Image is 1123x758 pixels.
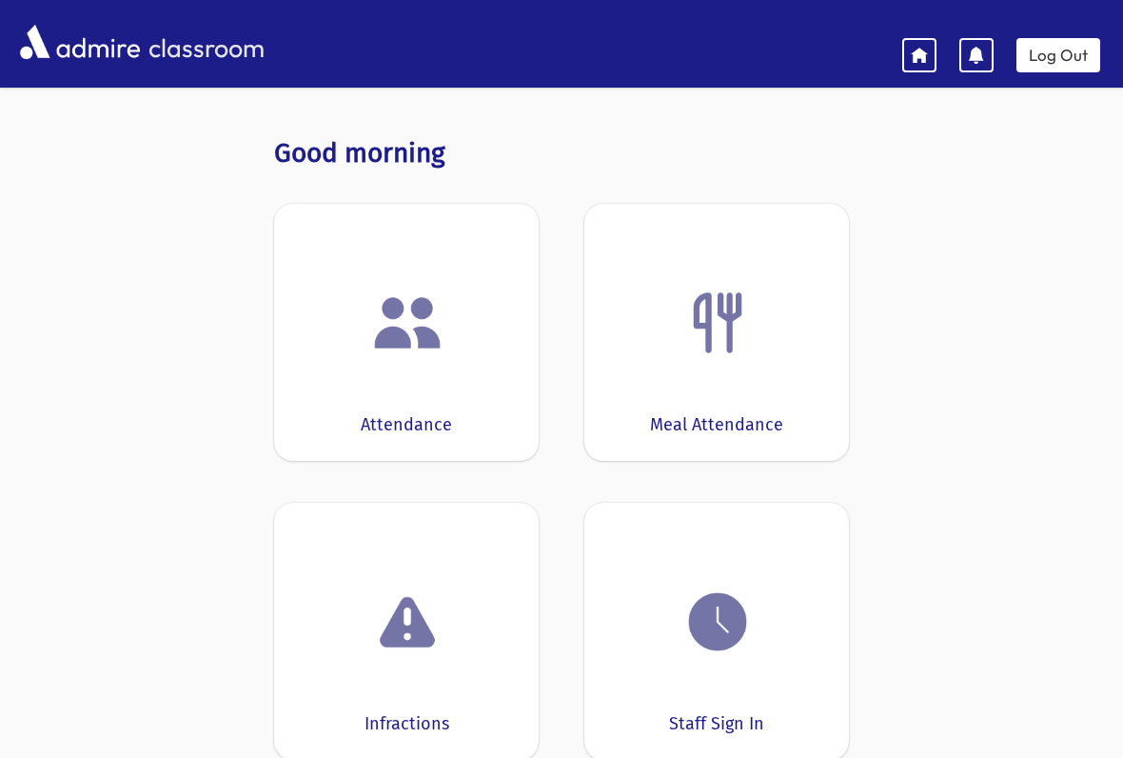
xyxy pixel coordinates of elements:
img: clock.png [681,586,754,658]
div: Meal Attendance [650,412,783,438]
img: Fork.png [681,287,754,359]
div: Staff Sign In [669,711,764,737]
img: exclamation.png [371,589,443,662]
img: AdmirePro [15,20,145,64]
div: Infractions [364,711,449,737]
span: classroom [145,17,265,68]
h3: Good morning [274,137,849,170]
img: users.png [371,287,443,359]
a: Log Out [1016,38,1100,72]
div: Attendance [361,412,452,438]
